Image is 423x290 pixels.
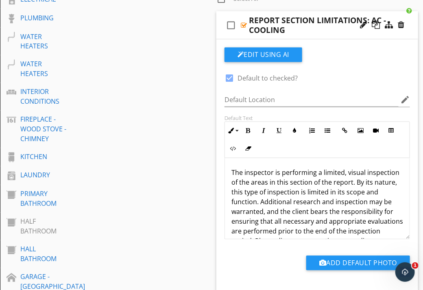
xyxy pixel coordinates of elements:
[20,189,67,209] div: PRIMARY BATHROOM
[271,123,287,139] button: Underline (Ctrl+U)
[353,123,368,139] button: Insert Image (Ctrl+P)
[20,244,67,264] div: HALL BATHROOM
[249,15,388,35] div: REPORT SECTION LIMITATIONS: AC - COOLING
[20,170,67,180] div: LAUNDRY
[225,48,302,62] button: Edit Using AI
[287,123,302,139] button: Colors
[395,262,415,282] iframe: Intercom live chat
[240,141,256,157] button: Clear Formatting
[240,123,256,139] button: Bold (Ctrl+B)
[368,123,384,139] button: Insert Video
[20,13,67,23] div: PLUMBING
[225,94,399,107] input: Default Location
[20,32,67,51] div: WATER HEATERS
[20,217,67,236] div: HALF BATHROOM
[20,152,67,162] div: KITCHEN
[225,15,238,35] i: check_box_outline_blank
[256,123,271,139] button: Italic (Ctrl+I)
[225,123,240,139] button: Inline Style
[400,95,410,105] i: edit
[20,115,67,144] div: FIREPLACE - WOOD STOVE - CHIMNEY
[337,123,353,139] button: Insert Link (Ctrl+K)
[238,74,298,83] label: Default to checked?
[412,262,419,269] span: 1
[225,115,410,122] div: Default Text
[320,123,335,139] button: Unordered List
[384,123,399,139] button: Insert Table
[225,141,240,157] button: Code View
[306,256,410,270] button: Add Default Photo
[304,123,320,139] button: Ordered List
[20,59,67,79] div: WATER HEATERS
[20,87,67,107] div: INTERIOR CONDITIONS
